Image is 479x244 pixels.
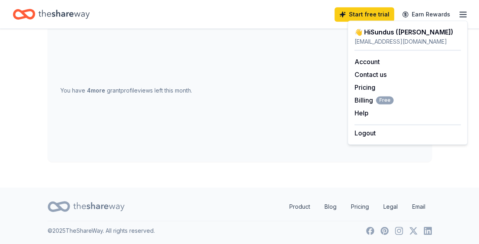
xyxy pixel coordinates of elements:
a: Earn Rewards [397,7,455,22]
span: Free [376,96,394,104]
button: BillingFree [355,95,394,105]
span: Billing [355,95,394,105]
a: Product [283,199,317,215]
button: Help [355,108,369,118]
span: 4 more [87,87,105,94]
button: Contact us [355,70,387,79]
div: [EMAIL_ADDRESS][DOMAIN_NAME] [355,37,461,46]
button: Logout [355,128,376,138]
a: Pricing [355,83,375,91]
a: Home [13,5,90,24]
a: Pricing [345,199,375,215]
a: Account [355,58,380,66]
a: Email [406,199,432,215]
a: Start free trial [335,7,394,22]
div: 👋 Hi Sundus ([PERSON_NAME]) [355,27,461,37]
a: Legal [377,199,404,215]
p: © 2025 TheShareWay. All rights reserved. [48,226,155,236]
nav: quick links [283,199,432,215]
a: Blog [318,199,343,215]
div: You have grant profile views left this month. [60,86,192,95]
